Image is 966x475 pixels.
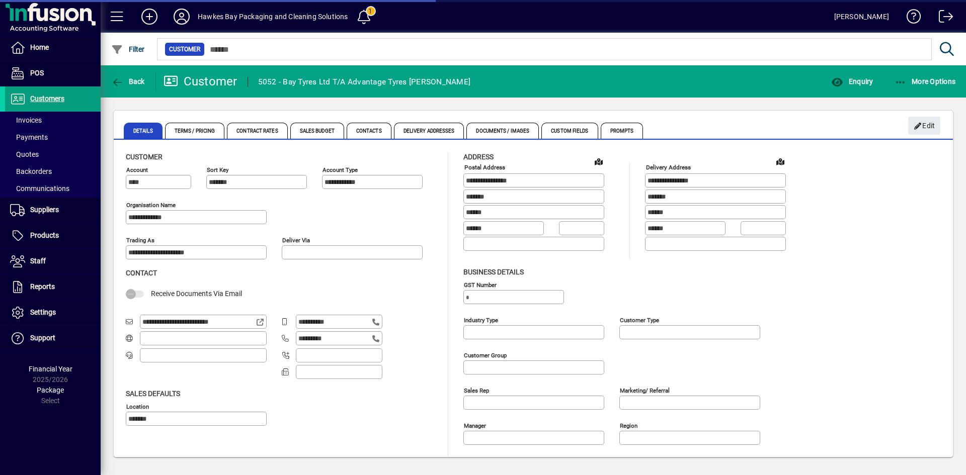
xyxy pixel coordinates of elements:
[831,77,873,85] span: Enquiry
[282,237,310,244] mat-label: Deliver via
[620,387,670,394] mat-label: Marketing/ Referral
[895,77,956,85] span: More Options
[30,43,49,51] span: Home
[258,74,471,90] div: 5052 - Bay Tyres Ltd T/A Advantage Tyres [PERSON_NAME]
[931,2,953,35] a: Logout
[109,40,147,58] button: Filter
[5,326,101,351] a: Support
[29,365,72,373] span: Financial Year
[463,153,494,161] span: Address
[10,116,42,124] span: Invoices
[126,153,163,161] span: Customer
[10,184,69,193] span: Communications
[207,166,228,173] mat-label: Sort key
[892,72,958,90] button: More Options
[5,35,101,60] a: Home
[166,8,198,26] button: Profile
[464,351,507,358] mat-label: Customer group
[5,198,101,223] a: Suppliers
[5,180,101,197] a: Communications
[591,153,607,169] a: View on map
[772,153,788,169] a: View on map
[464,281,497,288] mat-label: GST Number
[601,123,643,139] span: Prompts
[5,223,101,248] a: Products
[10,167,52,175] span: Backorders
[164,73,237,89] div: Customer
[5,163,101,180] a: Backorders
[111,45,145,53] span: Filter
[908,117,940,135] button: Edit
[30,69,44,77] span: POS
[30,94,64,103] span: Customers
[124,123,163,139] span: Details
[5,146,101,163] a: Quotes
[290,123,344,139] span: Sales Budget
[620,316,659,323] mat-label: Customer type
[126,390,180,398] span: Sales defaults
[5,129,101,146] a: Payments
[126,269,157,277] span: Contact
[829,72,875,90] button: Enquiry
[111,77,145,85] span: Back
[464,316,498,323] mat-label: Industry type
[37,386,64,394] span: Package
[323,166,358,173] mat-label: Account Type
[126,237,154,244] mat-label: Trading as
[30,257,46,265] span: Staff
[109,72,147,90] button: Back
[5,61,101,86] a: POS
[10,133,48,141] span: Payments
[834,9,889,25] div: [PERSON_NAME]
[101,72,156,90] app-page-header-button: Back
[30,206,59,214] span: Suppliers
[165,123,225,139] span: Terms / Pricing
[5,274,101,300] a: Reports
[30,334,55,342] span: Support
[394,123,464,139] span: Delivery Addresses
[463,268,524,276] span: Business details
[541,123,598,139] span: Custom Fields
[30,231,59,239] span: Products
[169,44,200,54] span: Customer
[133,8,166,26] button: Add
[5,300,101,325] a: Settings
[5,112,101,129] a: Invoices
[30,308,56,316] span: Settings
[30,282,55,291] span: Reports
[198,9,348,25] div: Hawkes Bay Packaging and Cleaning Solutions
[5,249,101,274] a: Staff
[466,123,539,139] span: Documents / Images
[126,202,176,209] mat-label: Organisation name
[620,422,637,429] mat-label: Region
[126,403,149,410] mat-label: Location
[464,422,486,429] mat-label: Manager
[464,387,489,394] mat-label: Sales rep
[227,123,287,139] span: Contract Rates
[126,166,148,173] mat-label: Account
[151,290,242,298] span: Receive Documents Via Email
[10,150,39,158] span: Quotes
[347,123,391,139] span: Contacts
[914,118,935,134] span: Edit
[899,2,921,35] a: Knowledge Base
